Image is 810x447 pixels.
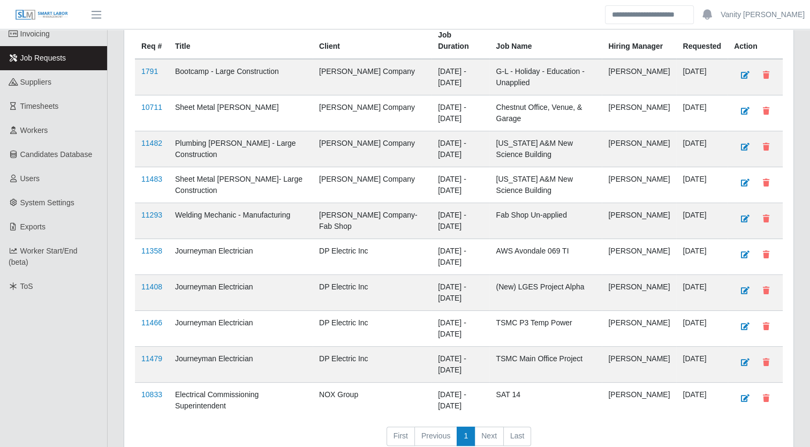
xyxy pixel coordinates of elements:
[169,59,313,95] td: Bootcamp - Large Construction
[602,95,676,131] td: [PERSON_NAME]
[602,347,676,383] td: [PERSON_NAME]
[605,5,694,24] input: Search
[602,239,676,275] td: [PERSON_NAME]
[20,102,59,110] span: Timesheets
[457,427,475,446] a: 1
[169,23,313,59] th: Title
[141,282,162,291] a: 11408
[313,311,432,347] td: DP Electric Inc
[432,383,489,419] td: [DATE] - [DATE]
[676,311,728,347] td: [DATE]
[676,95,728,131] td: [DATE]
[728,23,783,59] th: Action
[313,23,432,59] th: Client
[432,95,489,131] td: [DATE] - [DATE]
[432,275,489,311] td: [DATE] - [DATE]
[169,239,313,275] td: Journeyman Electrician
[20,54,66,62] span: Job Requests
[141,67,158,76] a: 1791
[489,239,602,275] td: AWS Avondale 069 TI
[313,95,432,131] td: [PERSON_NAME] Company
[169,275,313,311] td: Journeyman Electrician
[141,318,162,327] a: 11466
[676,203,728,239] td: [DATE]
[489,131,602,167] td: [US_STATE] A&M New Science Building
[432,23,489,59] th: Job Duration
[432,239,489,275] td: [DATE] - [DATE]
[721,9,805,20] a: Vanity [PERSON_NAME]
[169,383,313,419] td: Electrical Commissioning Superintendent
[141,390,162,399] a: 10833
[313,347,432,383] td: DP Electric Inc
[602,131,676,167] td: [PERSON_NAME]
[313,383,432,419] td: NOX Group
[141,139,162,147] a: 11482
[602,383,676,419] td: [PERSON_NAME]
[489,383,602,419] td: SAT 14
[432,347,489,383] td: [DATE] - [DATE]
[169,131,313,167] td: Plumbing [PERSON_NAME] - Large Construction
[15,9,69,21] img: SLM Logo
[676,59,728,95] td: [DATE]
[602,275,676,311] td: [PERSON_NAME]
[676,383,728,419] td: [DATE]
[676,275,728,311] td: [DATE]
[489,311,602,347] td: TSMC P3 Temp Power
[313,203,432,239] td: [PERSON_NAME] Company- Fab Shop
[135,23,169,59] th: Req #
[432,59,489,95] td: [DATE] - [DATE]
[602,203,676,239] td: [PERSON_NAME]
[313,59,432,95] td: [PERSON_NAME] Company
[20,174,40,183] span: Users
[20,78,51,86] span: Suppliers
[489,23,602,59] th: Job Name
[141,211,162,219] a: 11293
[676,131,728,167] td: [DATE]
[489,203,602,239] td: Fab Shop Un-applied
[169,95,313,131] td: Sheet Metal [PERSON_NAME]
[20,150,93,159] span: Candidates Database
[313,239,432,275] td: DP Electric Inc
[20,29,50,38] span: Invoicing
[9,247,78,266] span: Worker Start/End (beta)
[676,167,728,203] td: [DATE]
[169,347,313,383] td: Journeyman Electrician
[489,59,602,95] td: G-L - Holiday - Education - Unapplied
[676,347,728,383] td: [DATE]
[489,95,602,131] td: Chestnut Office, Venue, & Garage
[676,239,728,275] td: [DATE]
[676,23,728,59] th: Requested
[20,222,46,231] span: Exports
[20,282,33,290] span: ToS
[313,167,432,203] td: [PERSON_NAME] Company
[432,131,489,167] td: [DATE] - [DATE]
[20,198,74,207] span: System Settings
[141,175,162,183] a: 11483
[169,167,313,203] td: Sheet Metal [PERSON_NAME]- Large Construction
[489,347,602,383] td: TSMC Main Office Project
[602,167,676,203] td: [PERSON_NAME]
[313,275,432,311] td: DP Electric Inc
[20,126,48,135] span: Workers
[432,311,489,347] td: [DATE] - [DATE]
[432,203,489,239] td: [DATE] - [DATE]
[141,247,162,255] a: 11358
[489,167,602,203] td: [US_STATE] A&M New Science Building
[169,203,313,239] td: Welding Mechanic - Manufacturing
[602,311,676,347] td: [PERSON_NAME]
[489,275,602,311] td: (New) LGES Project Alpha
[169,311,313,347] td: Journeyman Electrician
[141,103,162,111] a: 10711
[432,167,489,203] td: [DATE] - [DATE]
[602,23,676,59] th: Hiring Manager
[602,59,676,95] td: [PERSON_NAME]
[141,354,162,363] a: 11479
[313,131,432,167] td: [PERSON_NAME] Company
